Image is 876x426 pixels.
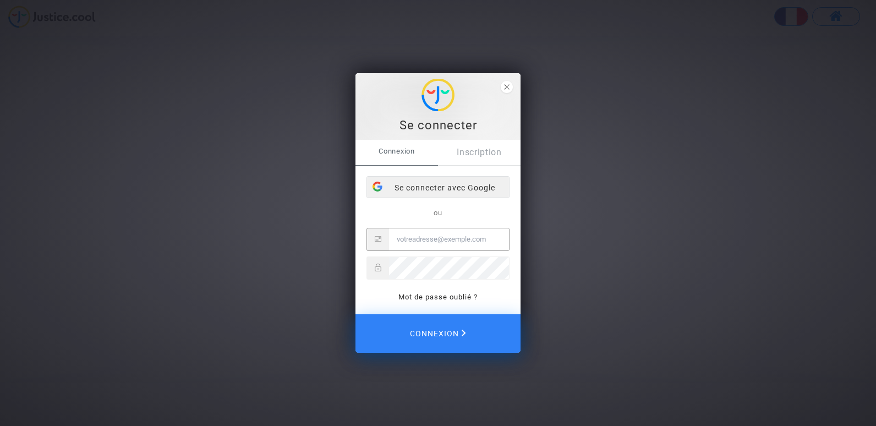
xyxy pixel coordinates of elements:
[355,140,438,163] span: Connexion
[501,81,513,93] span: close
[389,228,509,250] input: Email
[355,314,521,353] button: Connexion
[434,209,442,217] span: ou
[367,177,509,199] div: Se connecter avec Google
[398,293,478,301] a: Mot de passe oublié ?
[410,322,466,345] span: Connexion
[438,140,521,165] a: Inscription
[362,117,514,134] div: Se connecter
[389,257,509,279] input: Password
